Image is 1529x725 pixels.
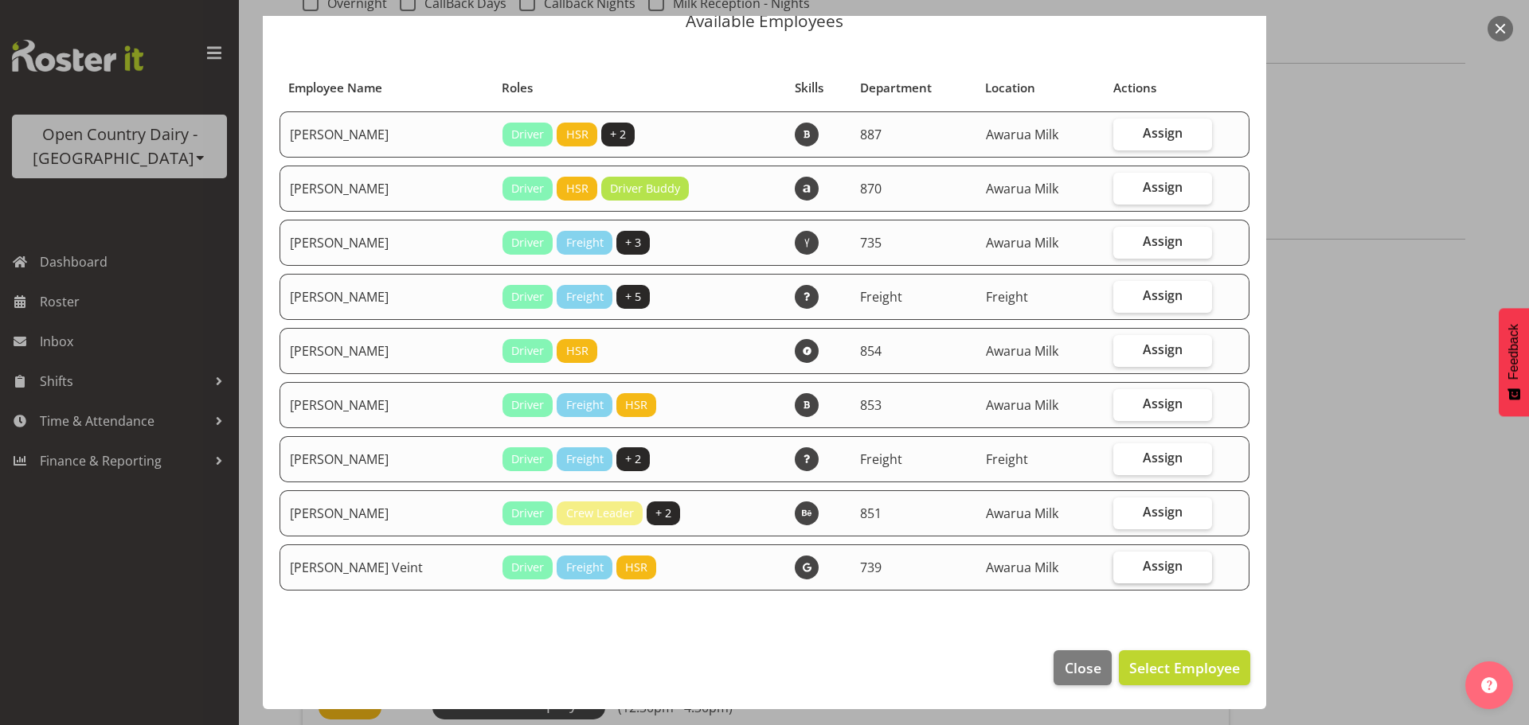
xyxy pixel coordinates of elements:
span: 887 [860,126,882,143]
span: Freight [986,288,1028,306]
span: 735 [860,234,882,251]
span: + 2 [625,450,641,468]
span: Freight [860,288,902,306]
span: Awarua Milk [986,126,1058,143]
span: Awarua Milk [986,180,1058,197]
span: Driver [511,288,544,306]
span: + 5 [625,288,641,306]
span: + 2 [655,505,671,522]
span: Freight [986,450,1028,468]
div: Department [860,79,968,97]
span: Freight [566,396,604,414]
span: Freight [566,450,604,468]
img: help-xxl-2.png [1481,677,1497,693]
span: Freight [566,559,604,576]
span: Assign [1143,125,1183,141]
span: Driver [511,450,544,468]
span: Assign [1143,558,1183,574]
span: Driver [511,180,544,197]
span: HSR [566,180,589,197]
button: Close [1054,650,1111,685]
div: Actions [1113,79,1213,97]
span: 851 [860,505,882,522]
td: [PERSON_NAME] [280,436,493,482]
td: [PERSON_NAME] Veint [280,544,493,591]
span: Driver [511,234,544,251]
span: Crew Leader [566,505,634,522]
td: [PERSON_NAME] [280,328,493,374]
span: Awarua Milk [986,342,1058,360]
td: [PERSON_NAME] [280,382,493,428]
span: Driver [511,126,544,143]
span: 870 [860,180,882,197]
span: HSR [625,396,647,414]
button: Feedback - Show survey [1499,308,1529,416]
span: Freight [566,288,604,306]
span: HSR [566,126,589,143]
span: 853 [860,396,882,414]
span: Awarua Milk [986,396,1058,414]
button: Select Employee [1119,650,1250,685]
span: Feedback [1507,324,1521,380]
span: Assign [1143,396,1183,411]
span: Freight [860,450,902,468]
span: HSR [625,559,647,576]
span: Driver [511,396,544,414]
span: Driver [511,342,544,360]
span: Select Employee [1129,658,1240,677]
div: Skills [795,79,842,97]
span: Assign [1143,287,1183,303]
span: 854 [860,342,882,360]
span: Assign [1143,179,1183,195]
span: + 2 [610,126,626,143]
span: Close [1065,657,1101,678]
div: Roles [502,79,776,97]
div: Employee Name [288,79,483,97]
span: Assign [1143,341,1183,357]
span: + 3 [625,234,641,251]
span: Driver [511,559,544,576]
span: Driver Buddy [610,180,680,197]
span: Assign [1143,450,1183,466]
td: [PERSON_NAME] [280,274,493,320]
div: Location [985,79,1095,97]
td: [PERSON_NAME] [280,111,493,158]
span: Awarua Milk [986,234,1058,251]
span: Awarua Milk [986,559,1058,576]
td: [PERSON_NAME] [280,166,493,212]
span: Assign [1143,504,1183,520]
td: [PERSON_NAME] [280,490,493,536]
span: HSR [566,342,589,360]
p: Available Employees [279,13,1250,29]
span: Awarua Milk [986,505,1058,522]
td: [PERSON_NAME] [280,220,493,266]
span: Assign [1143,233,1183,249]
span: Freight [566,234,604,251]
span: 739 [860,559,882,576]
span: Driver [511,505,544,522]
